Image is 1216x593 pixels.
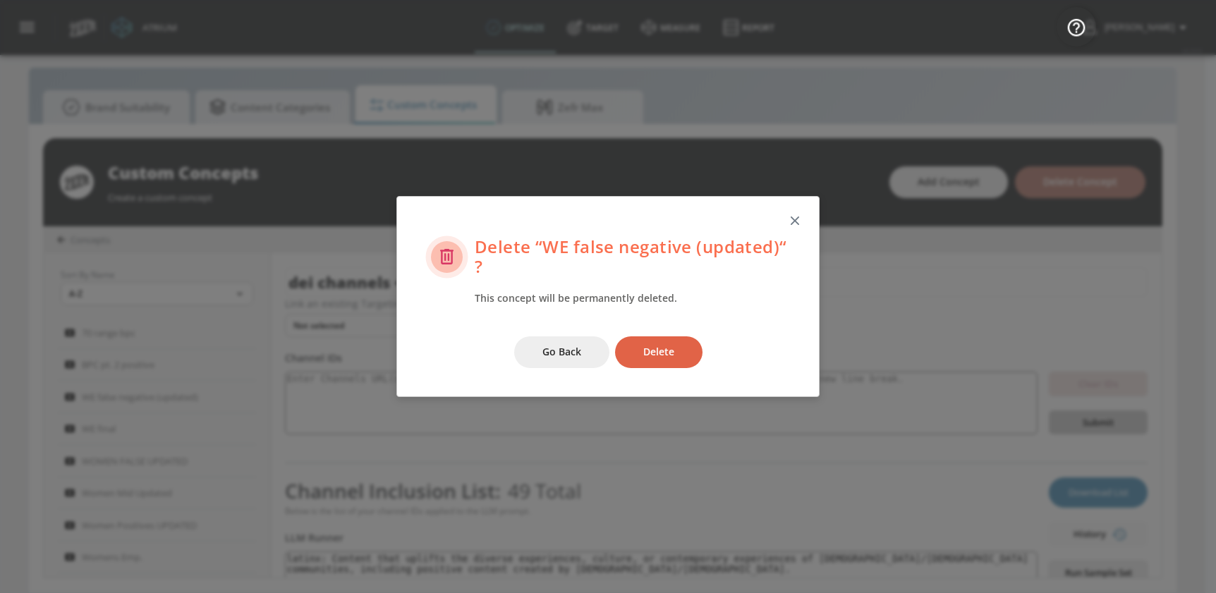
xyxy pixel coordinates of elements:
span: Delete [643,343,674,361]
h5: Delete “ WE false negative (updated) “ ? [475,237,791,277]
button: Go Back [514,336,609,368]
div: This concept will be permanently deleted. [475,288,791,308]
button: Delete [615,336,703,368]
span: Go Back [542,343,581,361]
button: Open Resource Center [1057,7,1096,47]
